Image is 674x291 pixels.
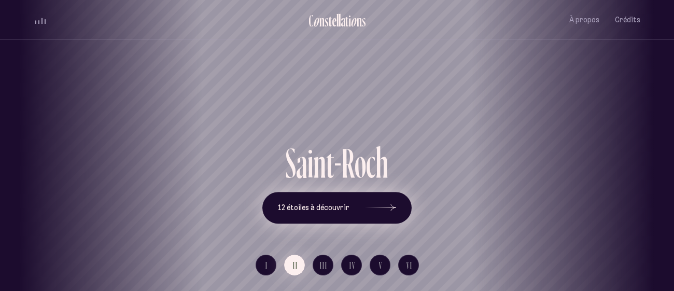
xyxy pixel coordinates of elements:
div: a [296,142,307,184]
span: À propos [569,16,599,24]
button: IV [341,255,362,275]
div: t [329,12,332,29]
div: n [357,12,362,29]
div: R [342,142,355,184]
div: h [375,142,388,184]
button: VI [398,255,419,275]
div: i [307,142,313,184]
button: À propos [569,8,599,32]
span: VI [406,261,413,270]
span: 12 étoiles à découvrir [278,203,349,212]
button: I [256,255,276,275]
div: s [325,12,329,29]
span: V [379,261,383,270]
div: s [362,12,366,29]
button: Crédits [615,8,640,32]
span: II [293,261,298,270]
div: t [345,12,348,29]
div: - [334,142,342,184]
div: t [326,142,334,184]
div: S [286,142,296,184]
button: II [284,255,305,275]
span: I [265,261,268,270]
div: o [313,12,319,29]
div: a [341,12,345,29]
button: volume audio [34,15,47,25]
button: 12 étoiles à découvrir [262,192,412,224]
div: e [332,12,336,29]
div: n [319,12,325,29]
div: l [336,12,339,29]
div: l [339,12,341,29]
button: V [370,255,390,275]
span: Crédits [615,16,640,24]
span: IV [349,261,356,270]
div: i [348,12,351,29]
div: c [366,142,375,184]
button: III [313,255,333,275]
span: III [320,261,328,270]
div: n [313,142,326,184]
div: o [350,12,357,29]
div: o [355,142,366,184]
div: C [308,12,313,29]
